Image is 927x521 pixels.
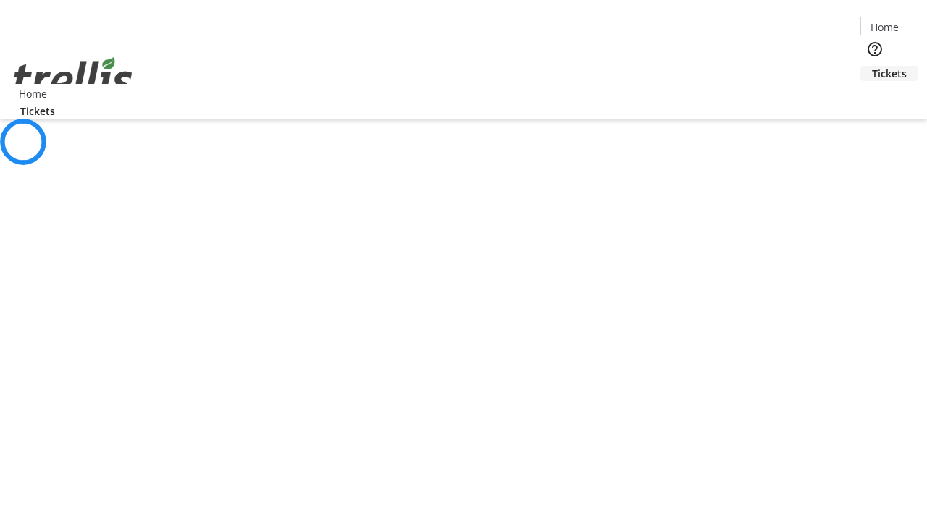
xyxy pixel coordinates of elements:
a: Tickets [860,66,918,81]
img: Orient E2E Organization EVafVybPio's Logo [9,41,138,114]
button: Help [860,35,889,64]
span: Tickets [20,103,55,119]
button: Cart [860,81,889,110]
a: Home [861,20,907,35]
a: Home [9,86,56,101]
span: Home [871,20,899,35]
a: Tickets [9,103,67,119]
span: Home [19,86,47,101]
span: Tickets [872,66,907,81]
